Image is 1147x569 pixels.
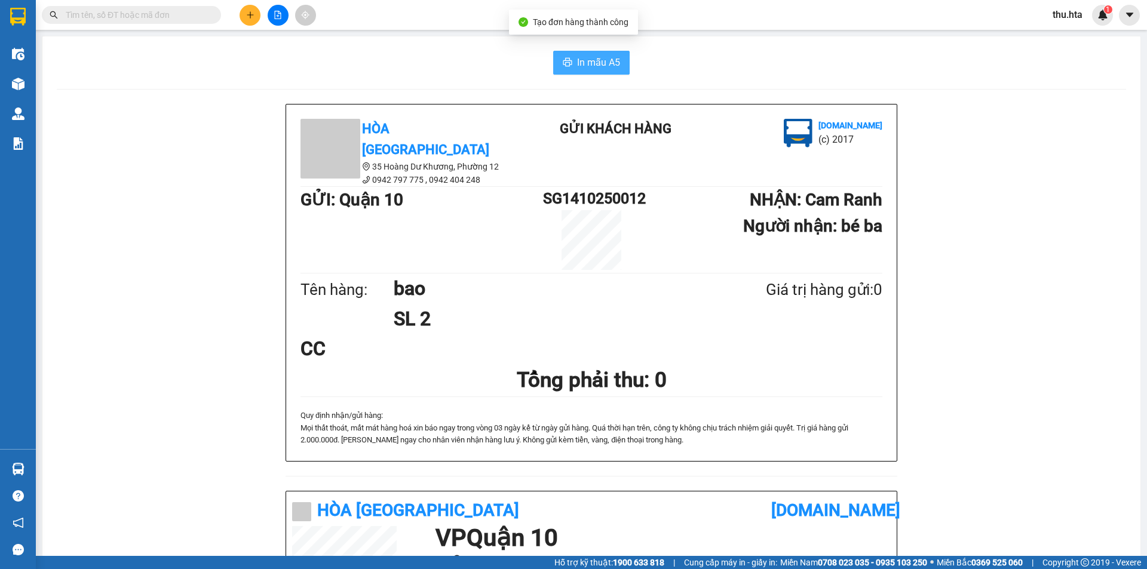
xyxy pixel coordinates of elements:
b: [DOMAIN_NAME] [100,45,164,55]
span: file-add [274,11,282,19]
button: aim [295,5,316,26]
b: Người nhận : bé ba [743,216,882,236]
span: Miền Bắc [937,556,1023,569]
span: check-circle [519,17,528,27]
h1: SG1410250012 [543,187,640,210]
li: 0942 797 775 , 0942 404 248 [300,173,516,186]
span: caret-down [1124,10,1135,20]
div: CC [300,334,492,364]
button: file-add [268,5,289,26]
input: Tìm tên, số ĐT hoặc mã đơn [66,8,207,21]
strong: 0708 023 035 - 0935 103 250 [818,558,927,567]
span: | [673,556,675,569]
h1: bao [394,273,708,303]
img: solution-icon [12,137,24,150]
span: In mẫu A5 [577,55,620,70]
b: GỬI : Quận 10 [300,190,403,210]
p: Mọi thất thoát, mất mát hàng hoá xin báo ngay trong vòng 03 ngày kể từ ngày gửi hà... [300,422,882,447]
li: 35 Hoàng Dư Khương, Phường 12 [300,160,516,173]
h1: SL 2 [394,304,708,334]
img: logo.jpg [130,15,158,44]
img: icon-new-feature [1097,10,1108,20]
img: warehouse-icon [12,463,24,475]
span: | [1032,556,1033,569]
div: Quy định nhận/gửi hàng : [300,410,882,446]
img: warehouse-icon [12,48,24,60]
span: printer [563,57,572,69]
h1: Tổng phải thu: 0 [300,364,882,396]
span: copyright [1081,558,1089,567]
span: question-circle [13,490,24,502]
span: search [50,11,58,19]
strong: 1900 633 818 [613,558,664,567]
b: Gửi khách hàng [560,121,671,136]
img: warehouse-icon [12,78,24,90]
b: [DOMAIN_NAME] [771,500,900,520]
span: 1 [1106,5,1110,14]
span: aim [301,11,309,19]
span: Tạo đơn hàng thành công [533,17,628,27]
span: environment [362,162,370,171]
sup: 1 [1104,5,1112,14]
span: Hỗ trợ kỹ thuật: [554,556,664,569]
span: phone [362,176,370,184]
button: printerIn mẫu A5 [553,51,630,75]
b: Hòa [GEOGRAPHIC_DATA] [15,77,61,154]
div: Giá trị hàng gửi: 0 [708,278,882,302]
span: plus [246,11,254,19]
div: Tên hàng: [300,278,394,302]
img: logo.jpg [784,119,812,147]
img: warehouse-icon [12,107,24,120]
li: (c) 2017 [818,132,882,147]
button: caret-down [1119,5,1140,26]
span: Miền Nam [780,556,927,569]
h1: VP Quận 10 [436,526,885,550]
li: (c) 2017 [100,57,164,72]
span: thu.hta [1043,7,1092,22]
span: notification [13,517,24,528]
span: message [13,544,24,555]
span: Cung cấp máy in - giấy in: [684,556,777,569]
span: ⚪️ [930,560,934,565]
button: plus [240,5,260,26]
b: Gửi khách hàng [73,17,118,73]
b: Hòa [GEOGRAPHIC_DATA] [317,500,519,520]
strong: 0369 525 060 [971,558,1023,567]
b: Hòa [GEOGRAPHIC_DATA] [362,121,489,157]
b: [DOMAIN_NAME] [818,121,882,130]
img: logo-vxr [10,8,26,26]
b: NHẬN : Cam Ranh [750,190,882,210]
